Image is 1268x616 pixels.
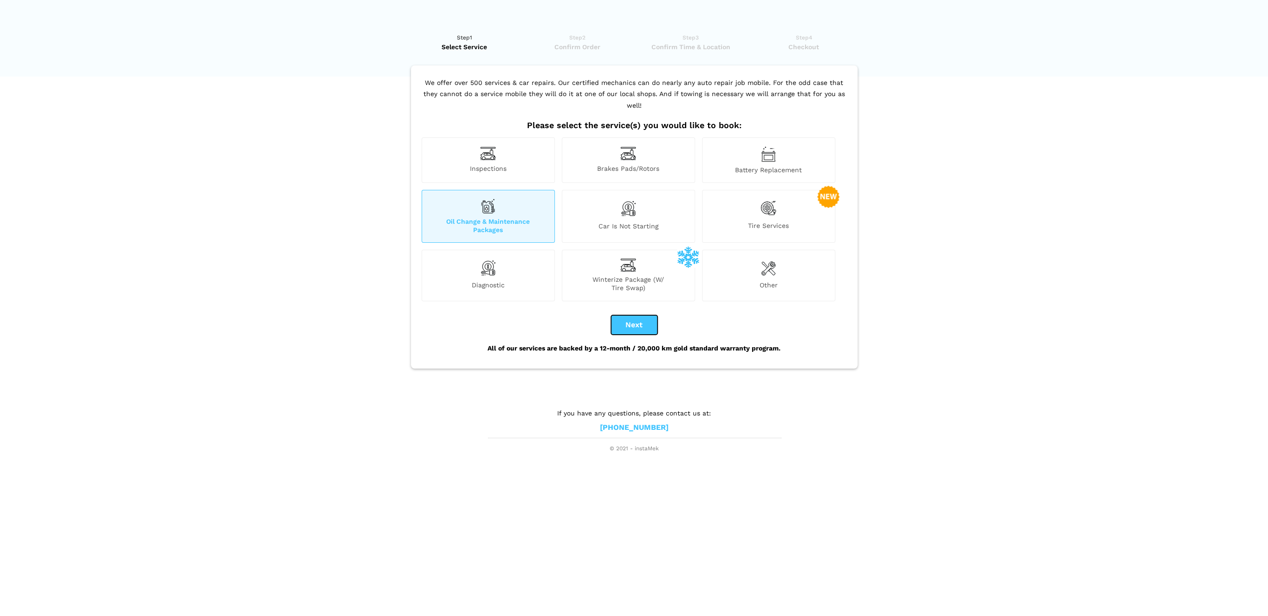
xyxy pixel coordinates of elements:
[750,42,858,52] span: Checkout
[562,164,695,174] span: Brakes Pads/Rotors
[488,408,780,418] p: If you have any questions, please contact us at:
[411,33,518,52] a: Step1
[422,217,554,234] span: Oil Change & Maintenance Packages
[422,164,554,174] span: Inspections
[419,335,849,362] div: All of our services are backed by a 12-month / 20,000 km gold standard warranty program.
[702,166,835,174] span: Battery Replacement
[600,423,669,433] a: [PHONE_NUMBER]
[562,222,695,234] span: Car is not starting
[419,77,849,121] p: We offer over 500 services & car repairs. Our certified mechanics can do nearly any auto repair j...
[524,33,631,52] a: Step2
[637,42,744,52] span: Confirm Time & Location
[411,42,518,52] span: Select Service
[817,186,839,208] img: new-badge-2-48.png
[677,246,699,268] img: winterize-icon_1.png
[488,445,780,453] span: © 2021 - instaMek
[419,120,849,130] h2: Please select the service(s) you would like to book:
[524,42,631,52] span: Confirm Order
[637,33,744,52] a: Step3
[702,281,835,292] span: Other
[702,221,835,234] span: Tire Services
[422,281,554,292] span: Diagnostic
[611,315,657,335] button: Next
[750,33,858,52] a: Step4
[562,275,695,292] span: Winterize Package (W/ Tire Swap)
